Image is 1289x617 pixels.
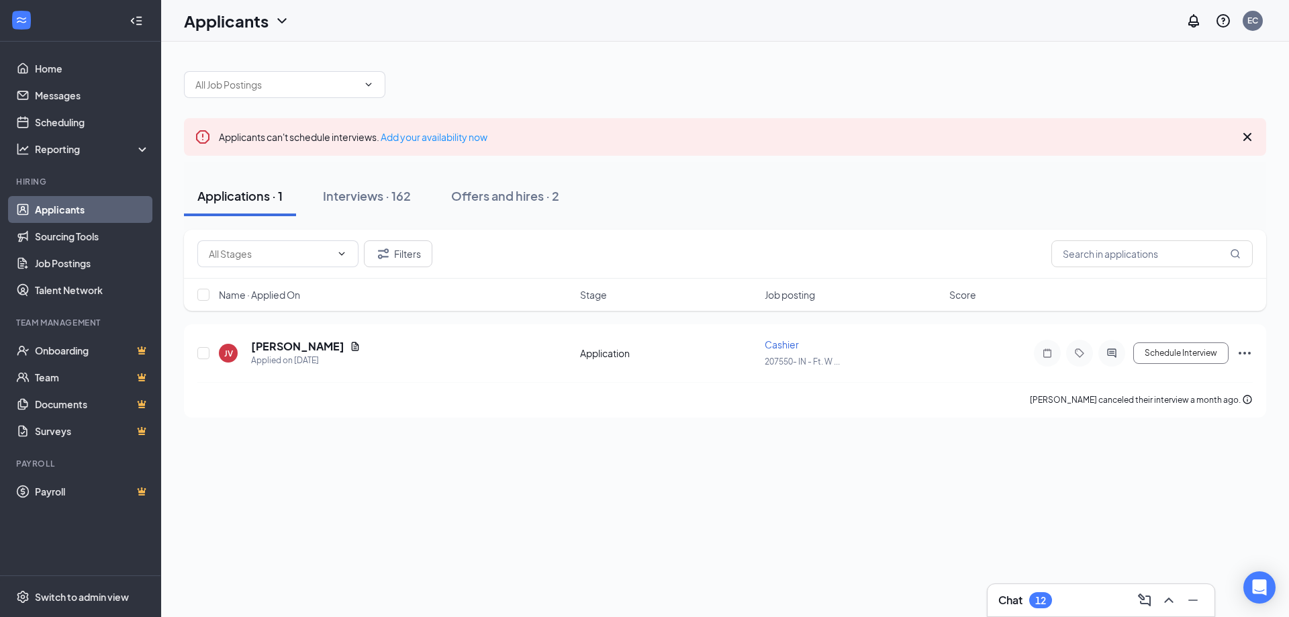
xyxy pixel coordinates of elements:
[251,339,344,354] h5: [PERSON_NAME]
[364,240,432,267] button: Filter Filters
[381,131,487,143] a: Add your availability now
[35,590,129,604] div: Switch to admin view
[1215,13,1231,29] svg: QuestionInfo
[1243,571,1276,604] div: Open Intercom Messenger
[1104,348,1120,359] svg: ActiveChat
[251,354,361,367] div: Applied on [DATE]
[998,593,1022,608] h3: Chat
[1035,595,1046,606] div: 12
[363,79,374,90] svg: ChevronDown
[35,277,150,303] a: Talent Network
[16,142,30,156] svg: Analysis
[1182,589,1204,611] button: Minimize
[580,346,757,360] div: Application
[35,82,150,109] a: Messages
[1039,348,1055,359] svg: Note
[274,13,290,29] svg: ChevronDown
[195,77,358,92] input: All Job Postings
[224,348,233,359] div: JV
[219,288,300,301] span: Name · Applied On
[1239,129,1255,145] svg: Cross
[219,131,487,143] span: Applicants can't schedule interviews.
[35,418,150,444] a: SurveysCrown
[949,288,976,301] span: Score
[1134,589,1155,611] button: ComposeMessage
[197,187,283,204] div: Applications · 1
[1247,15,1258,26] div: EC
[765,357,840,367] span: 207550- IN - Ft. W ...
[35,337,150,364] a: OnboardingCrown
[16,317,147,328] div: Team Management
[209,246,331,261] input: All Stages
[765,338,799,350] span: Cashier
[35,55,150,82] a: Home
[1237,345,1253,361] svg: Ellipses
[35,250,150,277] a: Job Postings
[350,341,361,352] svg: Document
[16,176,147,187] div: Hiring
[375,246,391,262] svg: Filter
[1158,589,1180,611] button: ChevronUp
[1133,342,1229,364] button: Schedule Interview
[1161,592,1177,608] svg: ChevronUp
[35,364,150,391] a: TeamCrown
[1051,240,1253,267] input: Search in applications
[580,288,607,301] span: Stage
[35,196,150,223] a: Applicants
[1185,592,1201,608] svg: Minimize
[1030,393,1253,407] div: [PERSON_NAME] canceled their interview a month ago.
[1230,248,1241,259] svg: MagnifyingGlass
[130,14,143,28] svg: Collapse
[1242,394,1253,405] svg: Info
[1186,13,1202,29] svg: Notifications
[15,13,28,27] svg: WorkstreamLogo
[451,187,559,204] div: Offers and hires · 2
[35,109,150,136] a: Scheduling
[765,288,815,301] span: Job posting
[16,458,147,469] div: Payroll
[35,223,150,250] a: Sourcing Tools
[1071,348,1088,359] svg: Tag
[16,590,30,604] svg: Settings
[35,391,150,418] a: DocumentsCrown
[35,478,150,505] a: PayrollCrown
[184,9,269,32] h1: Applicants
[35,142,150,156] div: Reporting
[1137,592,1153,608] svg: ComposeMessage
[195,129,211,145] svg: Error
[336,248,347,259] svg: ChevronDown
[323,187,411,204] div: Interviews · 162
